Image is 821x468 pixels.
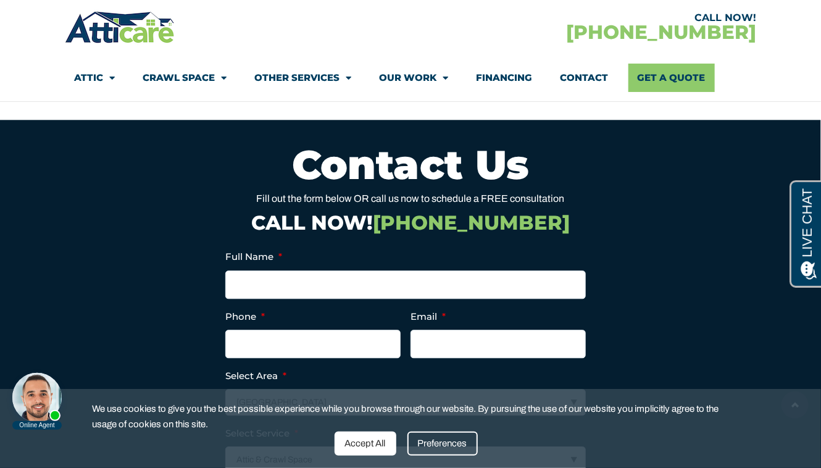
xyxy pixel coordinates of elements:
nav: Menu [74,64,747,92]
iframe: Chat Invitation [6,369,68,431]
a: Financing [476,64,532,92]
div: CALL NOW! [410,13,756,23]
span: Opens a chat window [30,10,99,25]
label: Select Area [225,370,286,382]
a: Other Services [254,64,351,92]
div: Preferences [407,432,478,456]
span: [PHONE_NUMBER] [373,211,570,235]
span: We use cookies to give you the best possible experience while you browse through our website. By ... [93,401,720,432]
label: Email [410,311,446,323]
a: Attic [74,64,115,92]
span: Fill out the form below OR call us now to schedule a FREE consultation [257,193,565,204]
a: Crawl Space [143,64,227,92]
h2: Contact Us [71,144,750,185]
a: Get A Quote [628,64,715,92]
a: Our Work [379,64,448,92]
a: Contact [560,64,608,92]
label: Phone [225,311,265,323]
div: Accept All [335,432,396,456]
a: CALL NOW![PHONE_NUMBER] [251,211,570,235]
label: Full Name [225,251,282,263]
